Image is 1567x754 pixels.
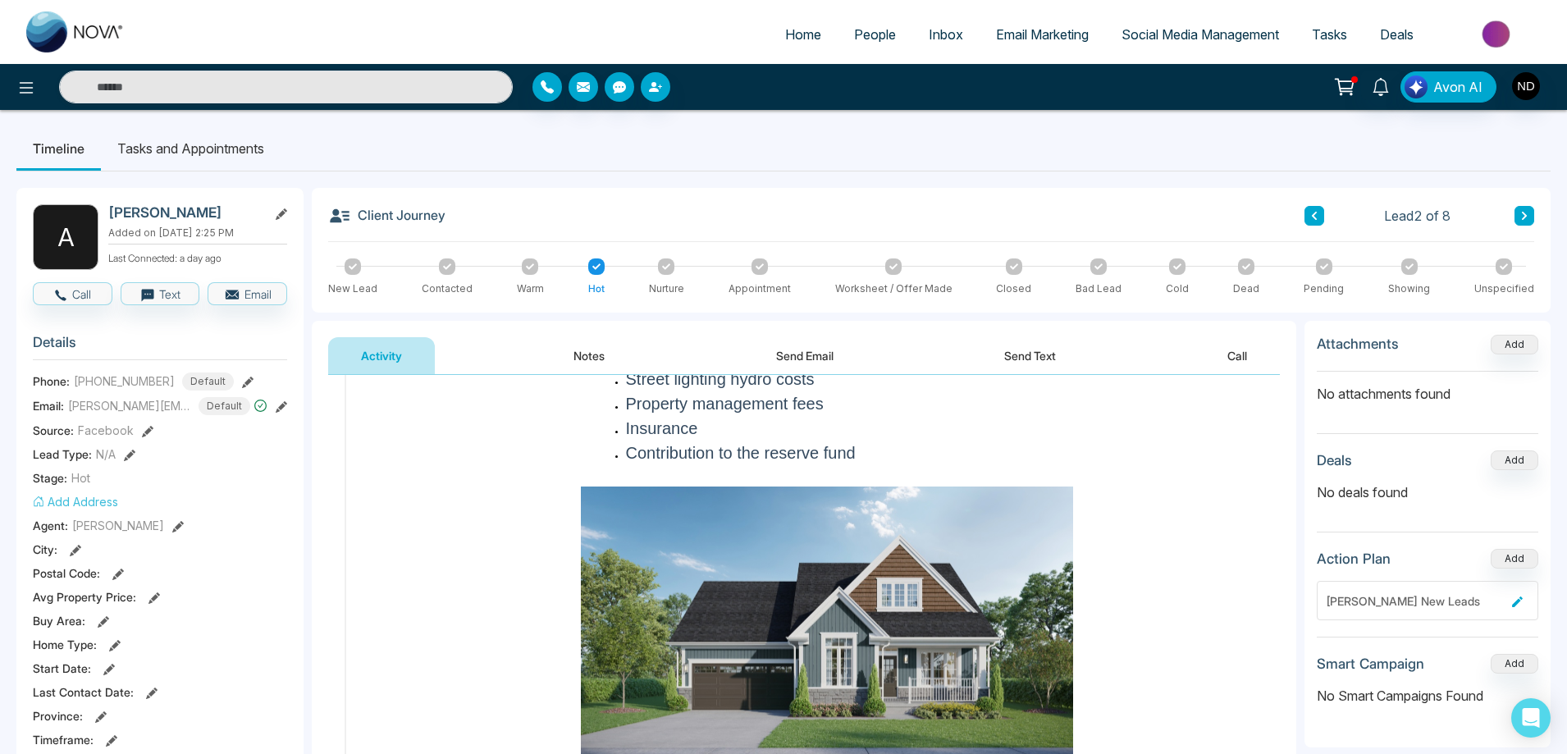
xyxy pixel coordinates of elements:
li: Tasks and Appointments [101,126,281,171]
div: Showing [1388,281,1430,296]
h2: [PERSON_NAME] [108,204,261,221]
span: Avon AI [1433,77,1482,97]
div: Open Intercom Messenger [1511,698,1551,738]
div: Hot [588,281,605,296]
div: Unspecified [1474,281,1534,296]
div: Dead [1233,281,1259,296]
img: Lead Flow [1405,75,1428,98]
h3: Attachments [1317,336,1399,352]
span: Last Contact Date : [33,683,134,701]
span: Buy Area : [33,612,85,629]
span: Province : [33,707,83,724]
a: Home [769,19,838,50]
h3: Smart Campaign [1317,656,1424,672]
li: Timeline [16,126,101,171]
span: Default [199,397,250,415]
p: No Smart Campaigns Found [1317,686,1538,706]
span: Avg Property Price : [33,588,136,605]
span: Deals [1380,26,1414,43]
div: Nurture [649,281,684,296]
a: Email Marketing [980,19,1105,50]
div: [PERSON_NAME] New Leads [1326,592,1505,610]
button: Add [1491,335,1538,354]
span: Phone: [33,372,70,390]
div: Closed [996,281,1031,296]
h3: Client Journey [328,204,445,227]
div: New Lead [328,281,377,296]
h3: Details [33,334,287,359]
div: Cold [1166,281,1189,296]
button: Text [121,282,200,305]
div: Bad Lead [1076,281,1122,296]
button: Add Address [33,493,118,510]
span: Agent: [33,517,68,534]
span: N/A [96,446,116,463]
button: Call [33,282,112,305]
span: Facebook [78,422,134,439]
span: Postal Code : [33,564,100,582]
button: Send Email [743,337,866,374]
button: Add [1491,549,1538,569]
a: Deals [1364,19,1430,50]
button: Notes [541,337,637,374]
span: Hot [71,469,90,487]
span: Inbox [929,26,963,43]
a: Inbox [912,19,980,50]
span: People [854,26,896,43]
img: Nova CRM Logo [26,11,125,53]
p: No attachments found [1317,372,1538,404]
a: People [838,19,912,50]
div: Warm [517,281,544,296]
div: A [33,204,98,270]
button: Call [1195,337,1280,374]
p: Added on [DATE] 2:25 PM [108,226,287,240]
h3: Action Plan [1317,551,1391,567]
span: Home Type : [33,636,97,653]
span: Social Media Management [1122,26,1279,43]
div: Appointment [729,281,791,296]
img: Market-place.gif [1438,16,1557,53]
span: [PERSON_NAME][EMAIL_ADDRESS][DOMAIN_NAME] [68,397,191,414]
div: Contacted [422,281,473,296]
span: Home [785,26,821,43]
h3: Deals [1317,452,1352,468]
button: Add [1491,654,1538,674]
span: Default [182,372,234,391]
span: [PHONE_NUMBER] [74,372,175,390]
span: Email: [33,397,64,414]
a: Social Media Management [1105,19,1295,50]
span: Email Marketing [996,26,1089,43]
span: Lead Type: [33,446,92,463]
button: Email [208,282,287,305]
span: Source: [33,422,74,439]
a: Tasks [1295,19,1364,50]
div: Worksheet / Offer Made [835,281,953,296]
button: Activity [328,337,435,374]
button: Add [1491,450,1538,470]
span: Tasks [1312,26,1347,43]
button: Avon AI [1400,71,1496,103]
button: Send Text [971,337,1089,374]
span: Timeframe : [33,731,94,748]
span: Start Date : [33,660,91,677]
span: Stage: [33,469,67,487]
img: User Avatar [1512,72,1540,100]
span: Add [1491,336,1538,350]
div: Pending [1304,281,1344,296]
p: No deals found [1317,482,1538,502]
p: Last Connected: a day ago [108,248,287,266]
span: City : [33,541,57,558]
span: [PERSON_NAME] [72,517,164,534]
span: Lead 2 of 8 [1384,206,1451,226]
